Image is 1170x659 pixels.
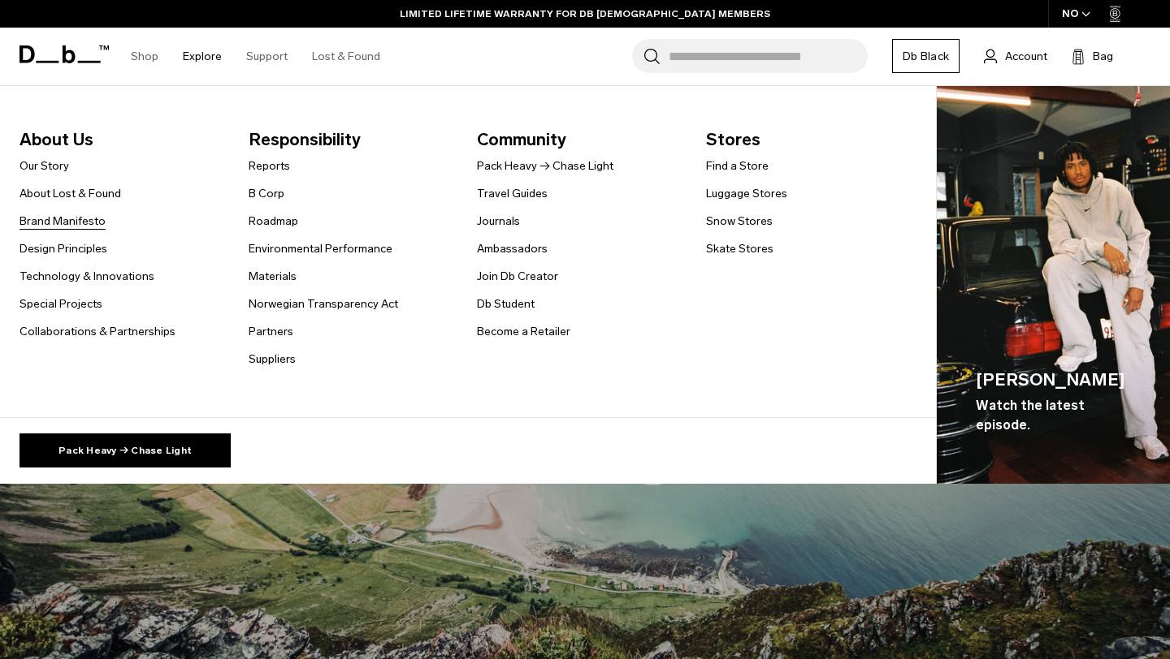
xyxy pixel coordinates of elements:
[249,323,293,340] a: Partners
[892,39,960,73] a: Db Black
[477,240,548,257] a: Ambassadors
[706,157,769,174] a: Find a Store
[1005,48,1047,65] span: Account
[19,433,231,467] a: Pack Heavy → Chase Light
[183,28,222,85] a: Explore
[19,213,106,230] a: Brand Manifesto
[1072,46,1113,66] button: Bag
[249,185,284,202] a: B Corp
[984,46,1047,66] a: Account
[246,28,288,85] a: Support
[477,157,613,174] a: Pack Heavy → Chase Light
[249,127,452,153] span: Responsibility
[706,127,909,153] span: Stores
[19,185,121,202] a: About Lost & Found
[706,213,773,230] a: Snow Stores
[19,295,102,312] a: Special Projects
[477,323,570,340] a: Become a Retailer
[706,185,787,202] a: Luggage Stores
[400,6,770,21] a: LIMITED LIFETIME WARRANTY FOR DB [DEMOGRAPHIC_DATA] MEMBERS
[1093,48,1113,65] span: Bag
[19,127,223,153] span: About Us
[131,28,158,85] a: Shop
[119,28,392,85] nav: Main Navigation
[249,295,398,312] a: Norwegian Transparency Act
[19,323,175,340] a: Collaborations & Partnerships
[19,157,69,174] a: Our Story
[477,268,558,285] a: Join Db Creator
[937,86,1170,485] img: Db
[976,396,1131,435] span: Watch the latest episode.
[976,367,1131,393] span: [PERSON_NAME]
[477,213,520,230] a: Journals
[19,268,154,285] a: Technology & Innovations
[249,240,392,257] a: Environmental Performance
[937,86,1170,485] a: [PERSON_NAME] Watch the latest episode. Db
[312,28,380,85] a: Lost & Found
[706,240,773,257] a: Skate Stores
[477,185,548,202] a: Travel Guides
[249,268,297,285] a: Materials
[477,127,680,153] span: Community
[249,213,298,230] a: Roadmap
[477,295,535,312] a: Db Student
[249,351,296,368] a: Suppliers
[19,240,107,257] a: Design Principles
[249,157,290,174] a: Reports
